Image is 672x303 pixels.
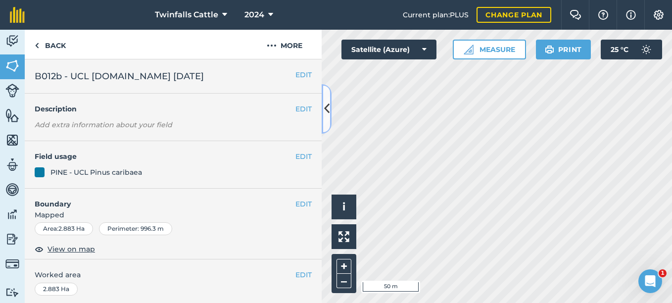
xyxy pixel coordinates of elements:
[597,10,609,20] img: A question mark icon
[336,274,351,288] button: –
[5,108,19,123] img: svg+xml;base64,PHN2ZyB4bWxucz0iaHR0cDovL3d3dy53My5vcmcvMjAwMC9zdmciIHdpZHRoPSI1NiIgaGVpZ2h0PSI2MC...
[5,207,19,222] img: svg+xml;base64,PD94bWwgdmVyc2lvbj0iMS4wIiBlbmNvZGluZz0idXRmLTgiPz4KPCEtLSBHZW5lcmF0b3I6IEFkb2JlIE...
[611,40,628,59] span: 25 ° C
[453,40,526,59] button: Measure
[477,7,551,23] a: Change plan
[570,10,581,20] img: Two speech bubbles overlapping with the left bubble in the forefront
[10,7,25,23] img: fieldmargin Logo
[536,40,591,59] button: Print
[35,222,93,235] div: Area : 2.883 Ha
[5,182,19,197] img: svg+xml;base64,PD94bWwgdmVyc2lvbj0iMS4wIiBlbmNvZGluZz0idXRmLTgiPz4KPCEtLSBHZW5lcmF0b3I6IEFkb2JlIE...
[35,283,78,296] div: 2.883 Ha
[35,243,95,255] button: View on map
[341,40,436,59] button: Satellite (Azure)
[636,40,656,59] img: svg+xml;base64,PD94bWwgdmVyc2lvbj0iMS4wIiBlbmNvZGluZz0idXRmLTgiPz4KPCEtLSBHZW5lcmF0b3I6IEFkb2JlIE...
[659,269,667,277] span: 1
[295,103,312,114] button: EDIT
[653,10,665,20] img: A cog icon
[332,195,356,219] button: i
[338,231,349,242] img: Four arrows, one pointing top left, one top right, one bottom right and the last bottom left
[35,40,39,51] img: svg+xml;base64,PHN2ZyB4bWxucz0iaHR0cDovL3d3dy53My5vcmcvMjAwMC9zdmciIHdpZHRoPSI5IiBoZWlnaHQ9IjI0Ii...
[247,30,322,59] button: More
[48,244,95,254] span: View on map
[25,189,295,209] h4: Boundary
[5,84,19,98] img: svg+xml;base64,PD94bWwgdmVyc2lvbj0iMS4wIiBlbmNvZGluZz0idXRmLTgiPz4KPCEtLSBHZW5lcmF0b3I6IEFkb2JlIE...
[336,259,351,274] button: +
[5,133,19,148] img: svg+xml;base64,PHN2ZyB4bWxucz0iaHR0cDovL3d3dy53My5vcmcvMjAwMC9zdmciIHdpZHRoPSI1NiIgaGVpZ2h0PSI2MC...
[35,151,295,162] h4: Field usage
[99,222,172,235] div: Perimeter : 996.3 m
[626,9,636,21] img: svg+xml;base64,PHN2ZyB4bWxucz0iaHR0cDovL3d3dy53My5vcmcvMjAwMC9zdmciIHdpZHRoPSIxNyIgaGVpZ2h0PSIxNy...
[35,243,44,255] img: svg+xml;base64,PHN2ZyB4bWxucz0iaHR0cDovL3d3dy53My5vcmcvMjAwMC9zdmciIHdpZHRoPSIxOCIgaGVpZ2h0PSIyNC...
[25,30,76,59] a: Back
[464,45,474,54] img: Ruler icon
[155,9,218,21] span: Twinfalls Cattle
[545,44,554,55] img: svg+xml;base64,PHN2ZyB4bWxucz0iaHR0cDovL3d3dy53My5vcmcvMjAwMC9zdmciIHdpZHRoPSIxOSIgaGVpZ2h0PSIyNC...
[601,40,662,59] button: 25 °C
[35,120,172,129] em: Add extra information about your field
[5,34,19,49] img: svg+xml;base64,PD94bWwgdmVyc2lvbj0iMS4wIiBlbmNvZGluZz0idXRmLTgiPz4KPCEtLSBHZW5lcmF0b3I6IEFkb2JlIE...
[5,232,19,247] img: svg+xml;base64,PD94bWwgdmVyc2lvbj0iMS4wIiBlbmNvZGluZz0idXRmLTgiPz4KPCEtLSBHZW5lcmF0b3I6IEFkb2JlIE...
[35,69,204,83] span: B012b - UCL [DOMAIN_NAME] [DATE]
[5,157,19,172] img: svg+xml;base64,PD94bWwgdmVyc2lvbj0iMS4wIiBlbmNvZGluZz0idXRmLTgiPz4KPCEtLSBHZW5lcmF0b3I6IEFkb2JlIE...
[342,201,345,213] span: i
[25,209,322,220] span: Mapped
[267,40,277,51] img: svg+xml;base64,PHN2ZyB4bWxucz0iaHR0cDovL3d3dy53My5vcmcvMjAwMC9zdmciIHdpZHRoPSIyMCIgaGVpZ2h0PSIyNC...
[244,9,264,21] span: 2024
[295,269,312,280] button: EDIT
[5,257,19,271] img: svg+xml;base64,PD94bWwgdmVyc2lvbj0iMS4wIiBlbmNvZGluZz0idXRmLTgiPz4KPCEtLSBHZW5lcmF0b3I6IEFkb2JlIE...
[295,151,312,162] button: EDIT
[50,167,142,178] div: PINE - UCL Pinus caribaea
[638,269,662,293] iframe: Intercom live chat
[5,288,19,297] img: svg+xml;base64,PD94bWwgdmVyc2lvbj0iMS4wIiBlbmNvZGluZz0idXRmLTgiPz4KPCEtLSBHZW5lcmF0b3I6IEFkb2JlIE...
[295,69,312,80] button: EDIT
[295,199,312,209] button: EDIT
[35,103,312,114] h4: Description
[403,9,469,20] span: Current plan : PLUS
[35,269,312,280] span: Worked area
[5,58,19,73] img: svg+xml;base64,PHN2ZyB4bWxucz0iaHR0cDovL3d3dy53My5vcmcvMjAwMC9zdmciIHdpZHRoPSI1NiIgaGVpZ2h0PSI2MC...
